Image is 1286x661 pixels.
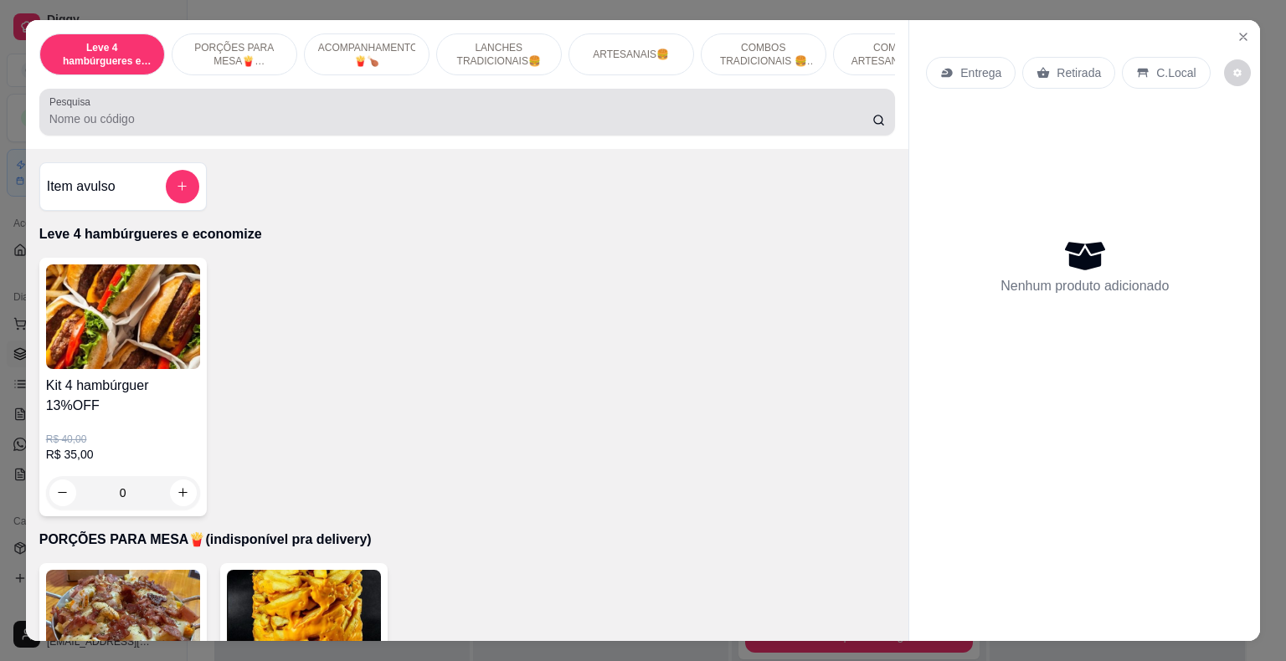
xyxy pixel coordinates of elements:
[1001,276,1169,296] p: Nenhum produto adicionado
[450,41,548,68] p: LANCHES TRADICIONAIS🍔
[49,95,96,109] label: Pesquisa
[170,479,197,506] button: increase-product-quantity
[49,110,872,127] input: Pesquisa
[39,224,896,244] p: Leve 4 hambúrgueres e economize
[47,177,116,197] h4: Item avulso
[46,446,200,463] p: R$ 35,00
[46,264,200,369] img: product-image
[847,41,944,68] p: COMBOS ARTESANAIS🍔🍟🥤
[166,170,199,203] button: add-separate-item
[960,64,1001,81] p: Entrega
[46,433,200,446] p: R$ 40,00
[1156,64,1196,81] p: C.Local
[593,48,669,61] p: ARTESANAIS🍔
[1057,64,1101,81] p: Retirada
[46,376,200,416] h4: Kit 4 hambúrguer 13%OFF
[715,41,812,68] p: COMBOS TRADICIONAIS 🍔🥤🍟
[318,41,415,68] p: ACOMPANHAMENTOS🍟🍗
[54,41,151,68] p: Leve 4 hambúrgueres e economize
[186,41,283,68] p: PORÇÕES PARA MESA🍟(indisponível pra delivery)
[1230,23,1257,50] button: Close
[1224,59,1251,86] button: decrease-product-quantity
[39,530,896,550] p: PORÇÕES PARA MESA🍟(indisponível pra delivery)
[49,479,76,506] button: decrease-product-quantity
